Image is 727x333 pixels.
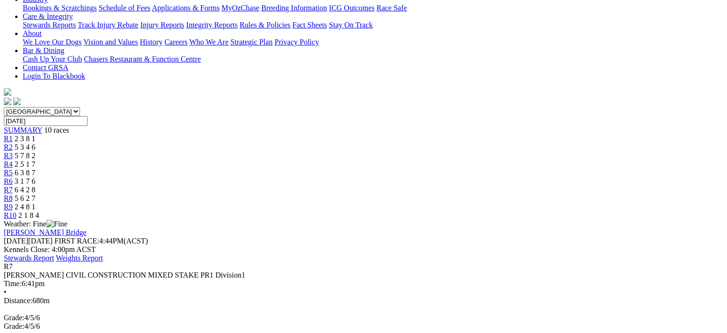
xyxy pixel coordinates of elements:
span: 10 races [44,126,69,134]
a: Chasers Restaurant & Function Centre [84,55,201,63]
div: Care & Integrity [23,21,716,29]
a: Stewards Reports [23,21,76,29]
a: [PERSON_NAME] Bridge [4,228,87,236]
span: 5 6 2 7 [15,194,35,202]
img: facebook.svg [4,98,11,105]
span: 3 1 7 6 [15,177,35,185]
input: Select date [4,116,88,126]
a: Vision and Values [83,38,138,46]
div: 4/5/6 [4,322,716,331]
a: R5 [4,169,13,177]
a: R1 [4,135,13,143]
a: Fact Sheets [293,21,327,29]
a: Login To Blackbook [23,72,85,80]
a: ICG Outcomes [329,4,374,12]
a: R2 [4,143,13,151]
a: Bookings & Scratchings [23,4,97,12]
span: Weather: Fine [4,220,67,228]
a: Stewards Report [4,254,54,262]
img: twitter.svg [13,98,21,105]
span: [DATE] [4,237,53,245]
span: 2 5 1 7 [15,160,35,168]
span: FIRST RACE: [54,237,99,245]
a: Rules & Policies [239,21,291,29]
a: Stay On Track [329,21,372,29]
div: Industry [23,4,716,12]
span: 4:44PM(ACST) [54,237,148,245]
div: 4/5/6 [4,314,716,322]
a: Cash Up Your Club [23,55,82,63]
span: 5 7 8 2 [15,152,35,160]
span: Grade: [4,322,25,330]
a: R7 [4,186,13,194]
a: Injury Reports [140,21,184,29]
a: Race Safe [376,4,407,12]
span: [DATE] [4,237,28,245]
img: logo-grsa-white.png [4,88,11,96]
a: Who We Are [189,38,229,46]
span: 5 3 4 6 [15,143,35,151]
a: Care & Integrity [23,12,73,20]
a: R4 [4,160,13,168]
div: [PERSON_NAME] CIVIL CONSTRUCTION MIXED STAKE PR1 Division1 [4,271,716,279]
span: 2 1 8 4 [18,211,39,219]
span: 6 4 2 8 [15,186,35,194]
a: MyOzChase [222,4,259,12]
a: Schedule of Fees [98,4,150,12]
span: • [4,288,7,296]
span: 6 3 8 7 [15,169,35,177]
a: About [23,29,42,37]
div: Bar & Dining [23,55,716,63]
a: Careers [164,38,187,46]
span: Time: [4,279,22,288]
span: Grade: [4,314,25,322]
div: About [23,38,716,46]
a: We Love Our Dogs [23,38,81,46]
img: Fine [46,220,67,228]
a: Bar & Dining [23,46,64,54]
div: Kennels Close: 4:00pm ACST [4,245,716,254]
span: R7 [4,262,13,270]
a: Integrity Reports [186,21,238,29]
a: R8 [4,194,13,202]
a: Track Injury Rebate [78,21,138,29]
a: Weights Report [56,254,103,262]
a: SUMMARY [4,126,42,134]
a: History [140,38,162,46]
div: 6:41pm [4,279,716,288]
a: R3 [4,152,13,160]
a: Privacy Policy [275,38,319,46]
a: Applications & Forms [152,4,220,12]
a: Strategic Plan [231,38,273,46]
a: Breeding Information [261,4,327,12]
span: Distance: [4,297,32,305]
span: 2 3 8 1 [15,135,35,143]
a: R10 [4,211,17,219]
a: Contact GRSA [23,63,68,72]
span: 2 4 8 1 [15,203,35,211]
div: 680m [4,297,716,305]
a: R6 [4,177,13,185]
a: R9 [4,203,13,211]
